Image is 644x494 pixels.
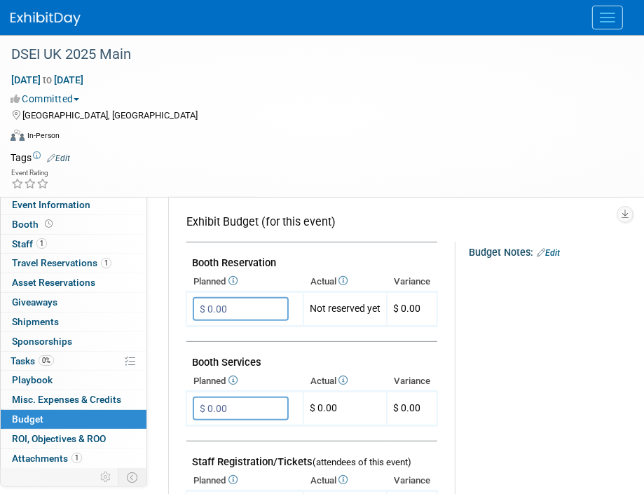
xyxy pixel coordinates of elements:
[1,352,146,371] a: Tasks0%
[11,74,84,86] span: [DATE] [DATE]
[393,303,420,314] span: $ 0.00
[12,394,121,405] span: Misc. Expenses & Credits
[12,277,95,288] span: Asset Reservations
[12,453,82,464] span: Attachments
[11,130,25,141] img: Format-Inperson.png
[36,238,47,249] span: 1
[303,392,387,426] td: $ 0.00
[387,471,437,490] th: Variance
[12,219,55,230] span: Booth
[118,468,147,486] td: Toggle Event Tabs
[11,92,85,106] button: Committed
[537,248,560,258] a: Edit
[1,254,146,273] a: Travel Reservations1
[27,130,60,141] div: In-Person
[1,313,146,331] a: Shipments
[313,457,411,467] span: (attendees of this event)
[11,12,81,26] img: ExhibitDay
[186,342,437,372] td: Booth Services
[1,371,146,390] a: Playbook
[11,170,49,177] div: Event Rating
[186,441,437,472] td: Staff Registration/Tickets
[186,371,303,391] th: Planned
[12,238,47,249] span: Staff
[1,410,146,429] a: Budget
[1,273,146,292] a: Asset Reservations
[186,242,437,273] td: Booth Reservation
[592,6,623,29] button: Menu
[11,128,626,149] div: Event Format
[94,468,118,486] td: Personalize Event Tab Strip
[186,214,432,238] div: Exhibit Budget (for this event)
[41,74,54,85] span: to
[12,257,111,268] span: Travel Reservations
[101,258,111,268] span: 1
[1,430,146,448] a: ROI, Objectives & ROO
[1,293,146,312] a: Giveaways
[12,433,106,444] span: ROI, Objectives & ROO
[6,42,616,67] div: DSEI UK 2025 Main
[303,371,387,391] th: Actual
[1,215,146,234] a: Booth
[1,449,146,468] a: Attachments1
[12,336,72,347] span: Sponsorships
[71,453,82,463] span: 1
[387,272,437,291] th: Variance
[22,110,198,121] span: [GEOGRAPHIC_DATA], [GEOGRAPHIC_DATA]
[303,471,387,490] th: Actual
[1,195,146,214] a: Event Information
[387,371,437,391] th: Variance
[11,355,54,366] span: Tasks
[1,390,146,409] a: Misc. Expenses & Credits
[39,355,54,366] span: 0%
[12,199,90,210] span: Event Information
[186,471,303,490] th: Planned
[42,219,55,229] span: Booth not reserved yet
[1,332,146,351] a: Sponsorships
[47,153,70,163] a: Edit
[1,235,146,254] a: Staff1
[11,151,70,165] td: Tags
[186,272,303,291] th: Planned
[303,292,387,327] td: Not reserved yet
[393,402,420,413] span: $ 0.00
[12,374,53,385] span: Playbook
[12,413,43,425] span: Budget
[12,316,59,327] span: Shipments
[303,272,387,291] th: Actual
[12,296,57,308] span: Giveaways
